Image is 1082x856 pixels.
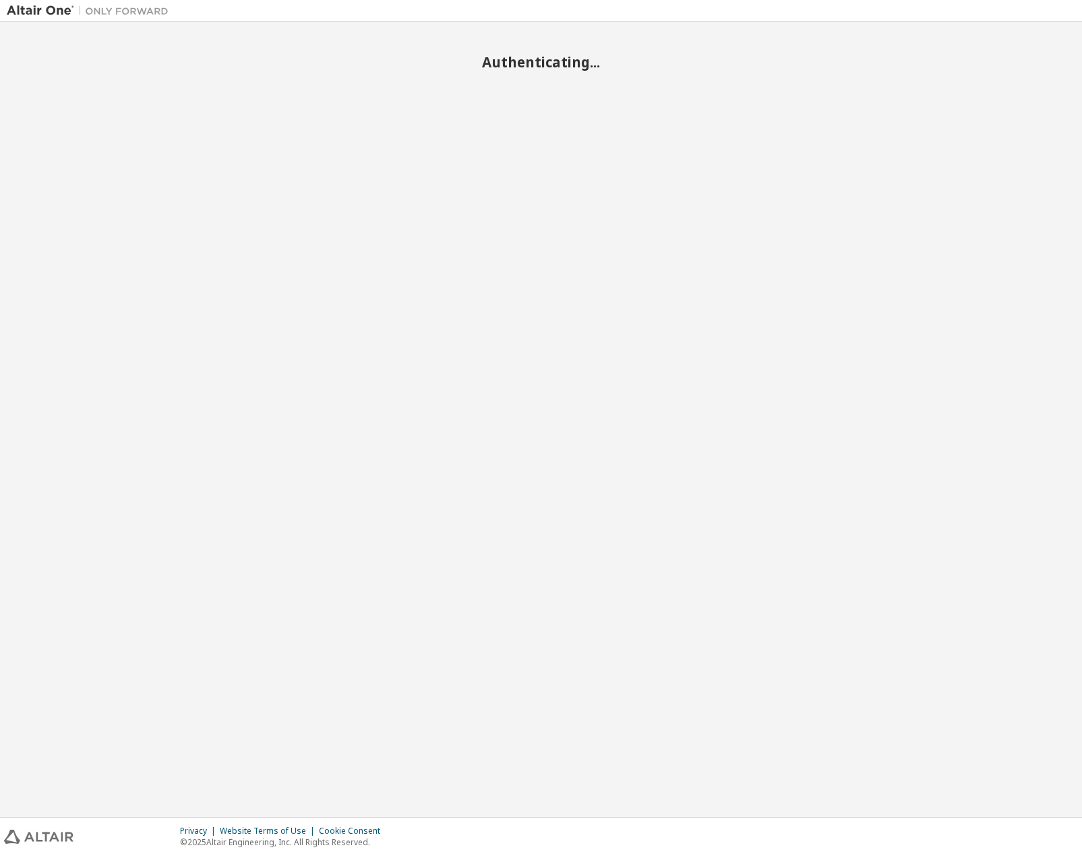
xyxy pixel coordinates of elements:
[180,826,220,836] div: Privacy
[319,826,388,836] div: Cookie Consent
[7,53,1075,71] h2: Authenticating...
[4,830,73,844] img: altair_logo.svg
[220,826,319,836] div: Website Terms of Use
[7,4,175,18] img: Altair One
[180,836,388,848] p: © 2025 Altair Engineering, Inc. All Rights Reserved.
